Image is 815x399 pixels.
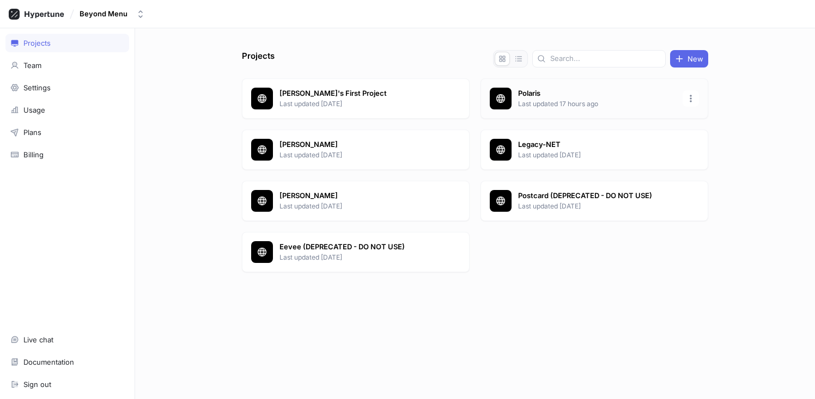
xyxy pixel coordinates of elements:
[518,88,676,99] p: Polaris
[75,5,149,23] button: Beyond Menu
[5,101,129,119] a: Usage
[5,145,129,164] a: Billing
[279,242,437,253] p: Eevee (DEPRECATED - DO NOT USE)
[23,106,45,114] div: Usage
[23,358,74,366] div: Documentation
[279,150,437,160] p: Last updated [DATE]
[279,253,437,262] p: Last updated [DATE]
[279,201,437,211] p: Last updated [DATE]
[80,9,127,19] div: Beyond Menu
[23,61,41,70] div: Team
[23,380,51,389] div: Sign out
[279,99,437,109] p: Last updated [DATE]
[5,123,129,142] a: Plans
[5,56,129,75] a: Team
[518,150,676,160] p: Last updated [DATE]
[688,56,703,62] span: New
[518,139,676,150] p: Legacy-NET
[23,39,51,47] div: Projects
[518,191,676,201] p: Postcard (DEPRECATED - DO NOT USE)
[550,53,661,64] input: Search...
[279,191,437,201] p: [PERSON_NAME]
[23,335,53,344] div: Live chat
[518,99,676,109] p: Last updated 17 hours ago
[279,88,437,99] p: [PERSON_NAME]'s First Project
[23,83,51,92] div: Settings
[242,50,275,67] p: Projects
[5,34,129,52] a: Projects
[5,78,129,97] a: Settings
[23,128,41,137] div: Plans
[5,353,129,371] a: Documentation
[670,50,708,67] button: New
[279,139,437,150] p: [PERSON_NAME]
[23,150,44,159] div: Billing
[518,201,676,211] p: Last updated [DATE]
